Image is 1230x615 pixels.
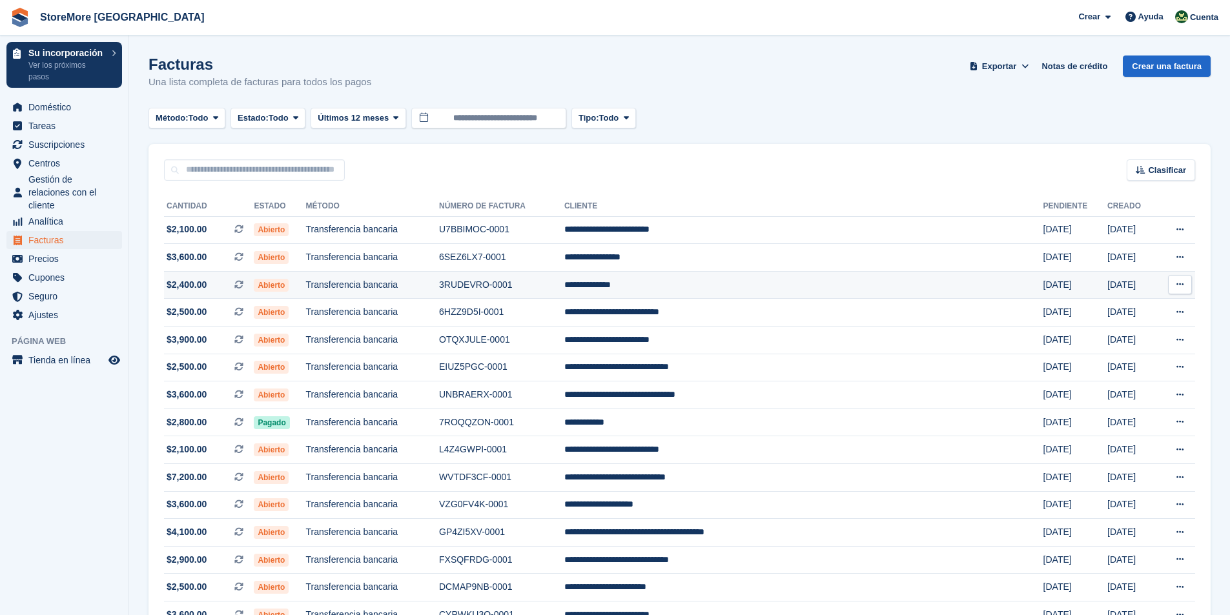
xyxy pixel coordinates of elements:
[167,498,207,511] span: $3,600.00
[318,112,389,125] span: Últimos 12 meses
[439,436,564,464] td: L4Z4GWPI-0001
[254,251,289,264] span: Abierto
[439,216,564,244] td: U7BBIMOC-0001
[439,381,564,409] td: UNBRAERX-0001
[1043,216,1107,244] td: [DATE]
[254,279,289,292] span: Abierto
[6,351,122,369] a: menú
[254,306,289,319] span: Abierto
[189,112,209,125] span: Todo
[6,173,122,212] a: menu
[1107,354,1156,381] td: [DATE]
[1107,491,1156,519] td: [DATE]
[254,471,289,484] span: Abierto
[254,388,289,401] span: Abierto
[1107,299,1156,327] td: [DATE]
[1107,574,1156,601] td: [DATE]
[1043,196,1107,217] th: Pendiente
[6,154,122,172] a: menu
[28,48,105,57] p: Su incorporación
[439,244,564,272] td: 6SEZ6LX7-0001
[305,381,439,409] td: Transferencia bancaria
[1123,55,1211,77] a: Crear una factura
[305,436,439,464] td: Transferencia bancaria
[6,306,122,324] a: menu
[439,299,564,327] td: 6HZZ9D5I-0001
[305,244,439,272] td: Transferencia bancaria
[1043,299,1107,327] td: [DATE]
[1107,216,1156,244] td: [DATE]
[6,212,122,230] a: menu
[1107,519,1156,547] td: [DATE]
[982,60,1016,73] span: Exportar
[599,112,619,125] span: Todo
[28,117,106,135] span: Tareas
[6,42,122,88] a: Su incorporación Ver los próximos pasos
[28,154,106,172] span: Centros
[167,388,207,401] span: $3,600.00
[254,196,305,217] th: Estado
[305,299,439,327] td: Transferencia bancaria
[439,464,564,492] td: WVTDF3CF-0001
[254,554,289,567] span: Abierto
[12,335,128,348] span: Página web
[28,231,106,249] span: Facturas
[167,360,207,374] span: $2,500.00
[1138,10,1163,23] span: Ayuda
[305,327,439,354] td: Transferencia bancaria
[6,287,122,305] a: menu
[1043,354,1107,381] td: [DATE]
[439,196,564,217] th: Número de factura
[6,250,122,268] a: menu
[439,491,564,519] td: VZG0FV4K-0001
[1043,519,1107,547] td: [DATE]
[564,196,1043,217] th: Cliente
[149,75,371,90] p: Una lista completa de facturas para todos los pagos
[28,212,106,230] span: Analítica
[1043,546,1107,574] td: [DATE]
[1043,491,1107,519] td: [DATE]
[439,546,564,574] td: FXSQFRDG-0001
[1107,464,1156,492] td: [DATE]
[1043,464,1107,492] td: [DATE]
[238,112,269,125] span: Estado:
[28,136,106,154] span: Suscripciones
[167,250,207,264] span: $3,600.00
[1107,196,1156,217] th: Creado
[6,231,122,249] a: menu
[439,271,564,299] td: 3RUDEVRO-0001
[107,352,122,368] a: Vista previa de la tienda
[1107,327,1156,354] td: [DATE]
[579,112,599,125] span: Tipo:
[1107,408,1156,436] td: [DATE]
[1043,436,1107,464] td: [DATE]
[149,55,371,73] h1: Facturas
[254,223,289,236] span: Abierto
[1107,244,1156,272] td: [DATE]
[167,278,207,292] span: $2,400.00
[167,223,207,236] span: $2,100.00
[1107,271,1156,299] td: [DATE]
[1148,164,1186,177] span: Clasificar
[254,443,289,456] span: Abierto
[1043,574,1107,601] td: [DATE]
[254,416,289,429] span: Pagado
[35,6,210,28] a: StoreMore [GEOGRAPHIC_DATA]
[254,334,289,347] span: Abierto
[269,112,289,125] span: Todo
[1043,271,1107,299] td: [DATE]
[967,55,1032,77] button: Exportar
[1078,10,1100,23] span: Crear
[439,354,564,381] td: EIUZ5PGC-0001
[231,108,305,129] button: Estado: Todo
[571,108,636,129] button: Tipo: Todo
[1036,55,1112,77] a: Notas de crédito
[6,98,122,116] a: menu
[156,112,189,125] span: Método:
[305,491,439,519] td: Transferencia bancaria
[305,271,439,299] td: Transferencia bancaria
[439,574,564,601] td: DCMAP9NB-0001
[167,333,207,347] span: $3,900.00
[1175,10,1188,23] img: Claudia Cortes
[167,525,207,539] span: $4,100.00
